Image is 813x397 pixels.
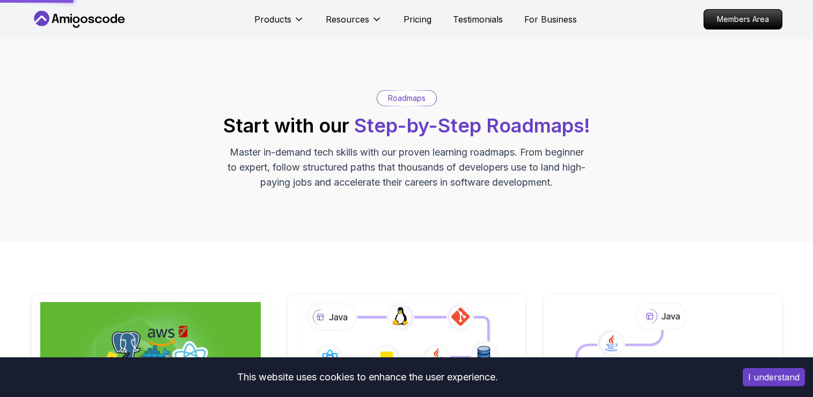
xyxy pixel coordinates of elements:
span: Step-by-Step Roadmaps! [354,114,590,137]
a: Pricing [404,13,431,26]
p: Resources [326,13,369,26]
button: Products [254,13,304,34]
a: Testimonials [453,13,503,26]
p: Products [254,13,291,26]
a: Members Area [704,9,782,30]
a: For Business [524,13,577,26]
button: Accept cookies [743,368,805,386]
button: Resources [326,13,382,34]
p: Roadmaps [388,93,426,104]
p: Master in-demand tech skills with our proven learning roadmaps. From beginner to expert, follow s... [226,145,587,190]
p: Members Area [704,10,782,29]
div: This website uses cookies to enhance the user experience. [8,365,727,389]
h2: Start with our [223,115,590,136]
